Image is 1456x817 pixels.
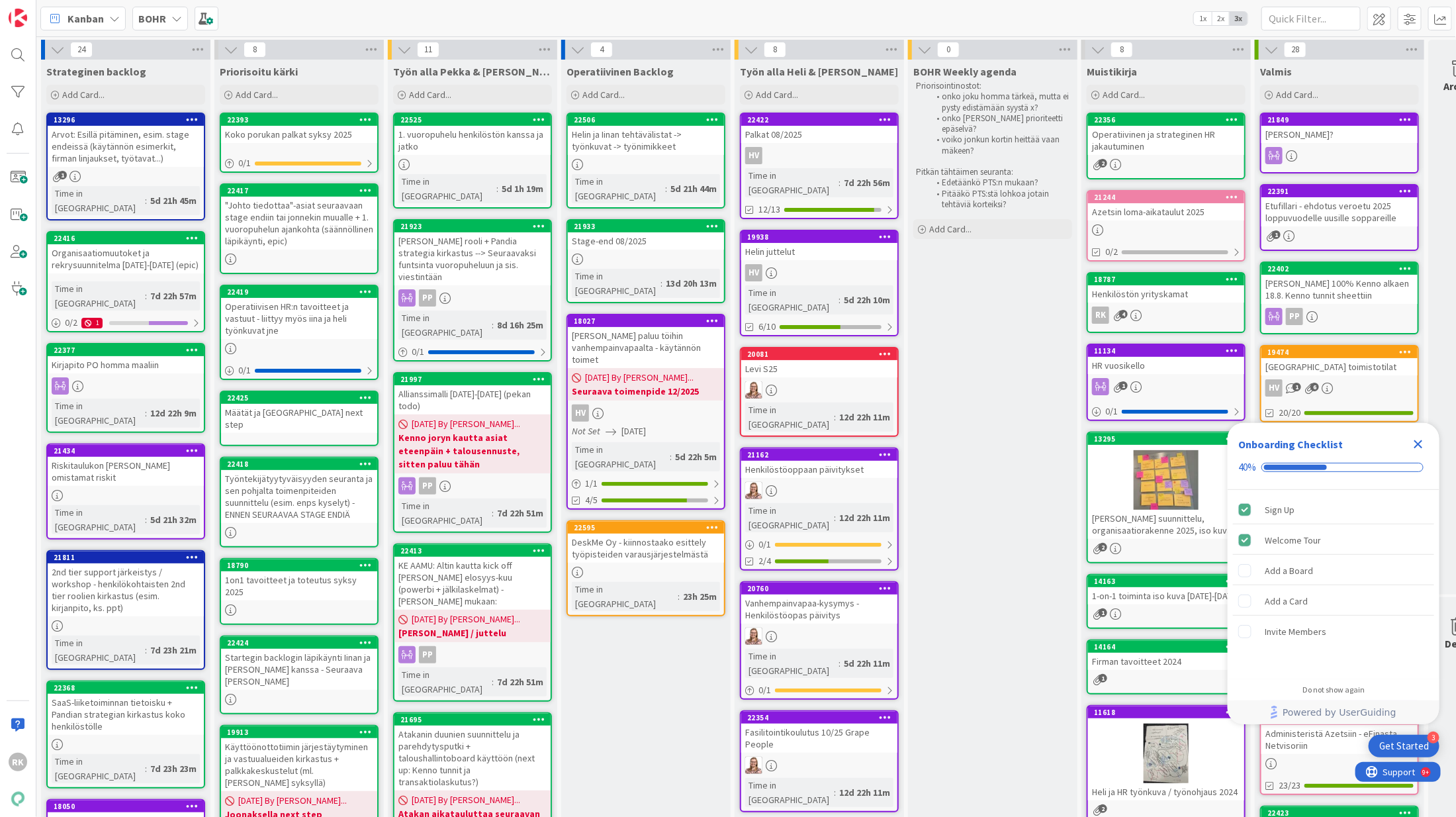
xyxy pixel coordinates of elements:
[1088,126,1244,155] div: Operatiivinen ja strateginen HR jakautuminen
[48,232,204,244] div: 22416
[1261,263,1418,275] div: 22402
[419,289,436,307] div: PP
[568,232,724,250] div: Stage-end 08/2025
[670,450,672,464] span: :
[398,499,492,528] div: Time in [GEOGRAPHIC_DATA]
[1267,348,1418,357] div: 19474
[572,174,665,203] div: Time in [GEOGRAPHIC_DATA]
[1233,617,1434,646] div: Invite Members is incomplete.
[145,406,147,420] span: :
[62,89,105,101] span: Add Card...
[494,506,547,520] div: 7d 22h 51m
[221,458,377,523] div: 22418Työntekijätyytyväisyyden seuranta ja sen pohjalta toimenpiteiden suunnittelu (esim. enps kys...
[221,404,377,433] div: Määtät ja [GEOGRAPHIC_DATA] next step
[841,175,893,190] div: 7d 22h 56m
[745,403,834,432] div: Time in [GEOGRAPHIC_DATA]
[1265,532,1321,548] div: Welcome Tour
[741,126,897,143] div: Palkat 08/2025
[572,425,600,437] i: Not Set
[1261,197,1418,226] div: Etufillari - ehdotus veroetu 2025 loppuvuodelle uusille soppareille
[48,126,204,167] div: Arvot: Esillä pitäminen, esim. stage endeissä (käytännön esimerkit, firman linjaukset, työtavat...)
[585,493,598,507] span: 4/5
[48,232,204,273] div: 22416Organisaatiomuutoket ja rekrysuunnitelma [DATE]-[DATE] (epic)
[745,147,762,164] div: HV
[221,458,377,470] div: 22418
[660,276,662,291] span: :
[740,347,899,437] a: 20081Levi S25IHTime in [GEOGRAPHIC_DATA]:12d 22h 11m
[747,350,897,359] div: 20081
[1265,593,1308,609] div: Add a Card
[1094,275,1244,284] div: 18787
[220,558,379,625] a: 187901on1 tavoitteet ja toteutus syksy 2025
[665,181,667,196] span: :
[745,285,839,314] div: Time in [GEOGRAPHIC_DATA]
[412,345,424,359] span: 0 / 1
[394,220,551,232] div: 21923
[568,220,724,232] div: 21933
[568,534,724,563] div: DeskMe Oy - kiinnostaako esittely työpisteiden varausjärjestelmästä
[220,183,379,274] a: 22417"Johto tiedottaa"-asiat seuraavaan stage endiin tai jonnekin muualle + 1. vuoropuhelun ajank...
[147,289,200,303] div: 7d 22h 57m
[1119,381,1128,390] span: 1
[680,589,720,604] div: 23h 25m
[48,552,204,563] div: 21811
[740,230,899,336] a: 19938Helin juttelutHVTime in [GEOGRAPHIC_DATA]:5d 22h 10m6/10
[585,371,694,385] span: [DATE] By [PERSON_NAME]...
[394,477,551,495] div: PP
[394,373,551,385] div: 21997
[400,222,551,231] div: 21923
[1088,273,1244,285] div: 18787
[741,243,897,260] div: Helin juttelut
[1088,191,1244,220] div: 21244Azetsin loma-aikataulut 2025
[1094,577,1244,586] div: 14163
[741,360,897,377] div: Levi S25
[145,512,147,527] span: :
[1119,310,1128,318] span: 4
[398,174,496,203] div: Time in [GEOGRAPHIC_DATA]
[398,311,492,340] div: Time in [GEOGRAPHIC_DATA]
[65,316,77,330] span: 0 / 2
[1286,308,1303,325] div: PP
[1310,383,1319,391] span: 6
[221,470,377,523] div: Työntekijätyytyväisyyden seuranta ja sen pohjalta toimenpiteiden suunnittelu (esim. enps kyselyt)...
[147,512,200,527] div: 5d 21h 32m
[572,442,670,471] div: Time in [GEOGRAPHIC_DATA]
[841,293,893,307] div: 5d 22h 10m
[221,126,377,143] div: Koko porukan palkat syksy 2025
[48,314,204,331] div: 0/21
[1265,563,1313,579] div: Add a Board
[221,185,377,250] div: 22417"Johto tiedottaa"-asiat seuraavaan stage endiin tai jonnekin muualle + 1. vuoropuhelun ajank...
[220,113,379,173] a: 22393Koko porukan palkat syksy 20250/1
[747,232,897,242] div: 19938
[1094,193,1244,202] div: 21244
[412,612,520,626] span: [DATE] By [PERSON_NAME]...
[1228,423,1439,724] div: Checklist Container
[1099,543,1107,552] span: 2
[52,399,145,428] div: Time in [GEOGRAPHIC_DATA]
[221,559,377,601] div: 187901on1 tavoitteet ja toteutus syksy 2025
[394,220,551,285] div: 21923[PERSON_NAME] rooli + Pandia strategia kirkastus --> Seuraavaksi funtsinta vuoropuheluun ja ...
[400,375,551,384] div: 21997
[52,186,145,215] div: Time in [GEOGRAPHIC_DATA]
[1094,346,1244,356] div: 11134
[567,113,725,209] a: 22506Helin ja Iinan tehtävälistat -> työnkuvat -> työnimikkeetTime in [GEOGRAPHIC_DATA]:5d 21h 44m
[393,113,552,209] a: 225251. vuoropuhelu henkilöstön kanssa ja jatkoTime in [GEOGRAPHIC_DATA]:5d 1h 19m
[568,475,724,492] div: 1/1
[1105,245,1118,259] span: 0/2
[227,561,377,570] div: 18790
[836,510,893,525] div: 12d 22h 11m
[1099,159,1107,168] span: 2
[227,115,377,124] div: 22393
[221,286,377,298] div: 22419
[756,89,798,101] span: Add Card...
[46,343,205,433] a: 22377Kirjapito PO homma maaliinTime in [GEOGRAPHIC_DATA]:12d 22h 9m
[48,114,204,126] div: 13296
[582,89,625,101] span: Add Card...
[758,320,776,334] span: 6/10
[398,431,547,471] b: Kenno joryn kautta asiat eteenpäin + talousennuste, sitten paluu tähän
[394,373,551,414] div: 21997Allianssimalli [DATE]-[DATE] (pekan todo)
[741,449,897,461] div: 21162
[1087,574,1246,629] a: 141631-on-1 toiminta iso kuva [DATE]-[DATE]
[572,269,660,298] div: Time in [GEOGRAPHIC_DATA]
[220,457,379,548] a: 22418Työntekijätyytyväisyyden seuranta ja sen pohjalta toimenpiteiden suunnittelu (esim. enps kys...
